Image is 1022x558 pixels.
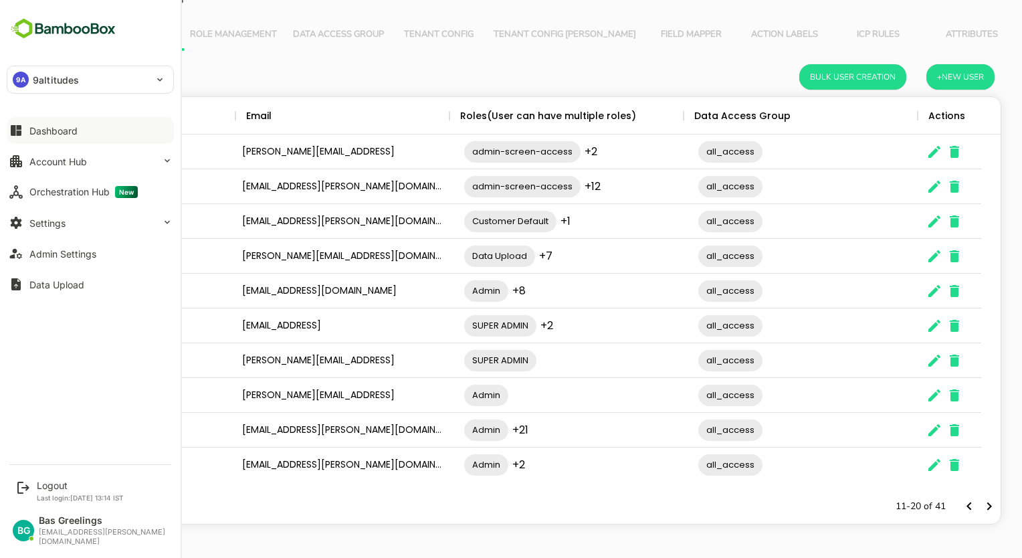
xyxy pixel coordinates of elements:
[27,66,82,88] h6: User List
[417,179,534,194] span: admin-screen-access
[932,496,952,517] button: Next page
[37,494,124,502] p: Last login: [DATE] 13:14 IST
[912,496,932,517] button: Previous page
[651,457,716,472] span: all_access
[189,308,403,343] div: [EMAIL_ADDRESS]
[189,169,403,204] div: [EMAIL_ADDRESS][PERSON_NAME][DOMAIN_NAME]
[225,108,241,124] button: Sort
[447,29,589,40] span: Tenant Config [PERSON_NAME]
[466,422,482,438] span: +21
[514,213,524,229] span: +1
[886,29,964,40] span: Attributes
[466,283,479,298] span: +8
[29,217,66,229] div: Settings
[13,520,34,541] div: BG
[651,144,716,159] span: all_access
[353,29,431,40] span: Tenant Config
[651,422,716,438] span: all_access
[413,97,589,134] div: Roles(User can have multiple roles)
[29,156,87,167] div: Account Hub
[417,457,462,472] span: Admin
[189,239,403,274] div: [PERSON_NAME][EMAIL_ADDRESS][DOMAIN_NAME]
[143,29,230,40] span: Role Management
[189,448,403,482] div: [EMAIL_ADDRESS][PERSON_NAME][DOMAIN_NAME]
[29,248,96,260] div: Admin Settings
[7,117,174,144] button: Dashboard
[21,274,189,308] div: Charlotte
[33,73,79,87] p: 9altitudes
[699,29,777,40] span: Action Labels
[752,64,859,90] button: Bulk User Creation
[21,378,189,413] div: [PERSON_NAME]
[29,125,78,136] div: Dashboard
[417,248,488,264] span: Data Upload
[538,144,550,159] span: +2
[7,179,174,205] button: Orchestration HubNew
[189,378,403,413] div: [PERSON_NAME][EMAIL_ADDRESS]
[882,97,918,134] div: Actions
[189,413,403,448] div: [EMAIL_ADDRESS][PERSON_NAME][DOMAIN_NAME]
[417,318,490,333] span: SUPER ADMIN
[417,422,462,438] span: Admin
[246,29,337,40] span: Data Access Group
[7,209,174,236] button: Settings
[189,274,403,308] div: [EMAIL_ADDRESS][DOMAIN_NAME]
[651,387,716,403] span: all_access
[189,204,403,239] div: [EMAIL_ADDRESS][PERSON_NAME][DOMAIN_NAME]
[466,457,478,472] span: +2
[7,240,174,267] button: Admin Settings
[538,179,554,194] span: +12
[199,97,225,134] div: Email
[21,308,189,343] div: Chetan
[39,515,167,527] div: Bas Greelings
[651,353,716,368] span: all_access
[21,134,189,169] div: [PERSON_NAME]
[793,29,870,40] span: ICP Rules
[651,248,716,264] span: all_access
[417,353,490,368] span: SUPER ADMIN
[32,19,943,51] div: Vertical tabs example
[880,64,948,90] button: +New User
[189,343,403,378] div: [PERSON_NAME][EMAIL_ADDRESS]
[651,283,716,298] span: all_access
[115,186,138,198] span: New
[417,387,462,403] span: Admin
[189,134,403,169] div: [PERSON_NAME][EMAIL_ADDRESS]
[21,96,954,525] div: The User Data
[40,29,127,40] span: User Management
[29,279,84,290] div: Data Upload
[417,144,534,159] span: admin-screen-access
[849,500,899,513] p: 11-20 of 41
[7,16,120,41] img: BambooboxFullLogoMark.5f36c76dfaba33ec1ec1367b70bb1252.svg
[7,148,174,175] button: Account Hub
[13,72,29,88] div: 9A
[651,179,716,194] span: all_access
[39,528,167,546] div: [EMAIL_ADDRESS][PERSON_NAME][DOMAIN_NAME]
[37,480,124,491] div: Logout
[417,213,510,229] span: Customer Default
[494,318,506,333] span: +2
[417,283,462,298] span: Admin
[651,318,716,333] span: all_access
[21,204,189,239] div: Camila
[492,248,506,264] span: +7
[29,186,138,198] div: Orchestration Hub
[7,66,173,93] div: 9A9altitudes
[21,343,189,378] div: [PERSON_NAME]
[32,97,54,134] div: User
[21,448,189,482] div: [PERSON_NAME]
[21,239,189,274] div: [PERSON_NAME]
[605,29,683,40] span: Field Mapper
[21,413,189,448] div: [PERSON_NAME]
[651,213,716,229] span: all_access
[21,169,189,204] div: Bas Greelings
[54,108,70,124] button: Sort
[647,97,744,134] div: Data Access Group
[7,271,174,298] button: Data Upload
